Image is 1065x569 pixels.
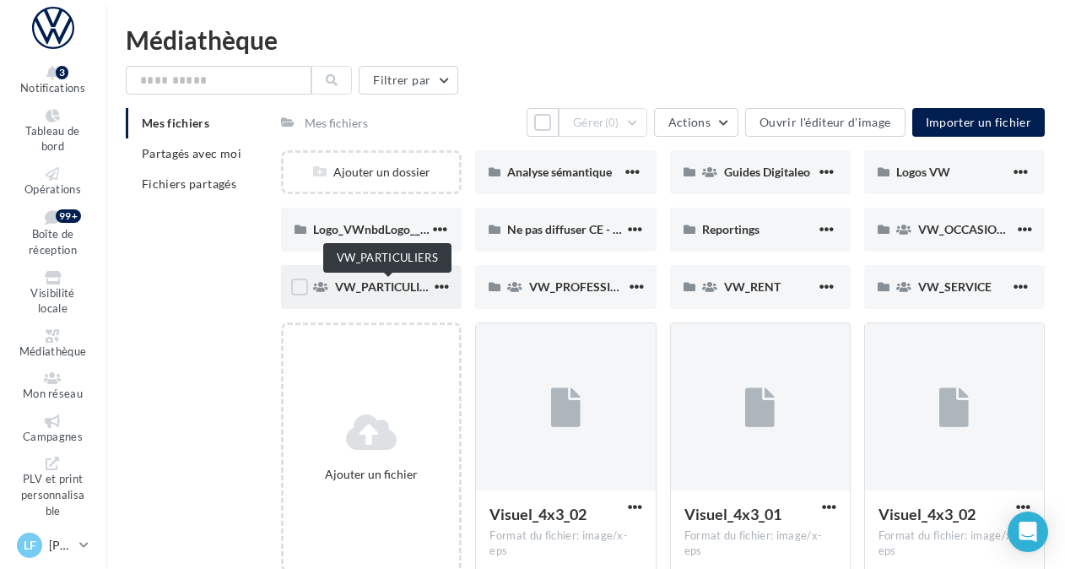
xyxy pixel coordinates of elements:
[702,222,760,236] span: Reportings
[49,537,73,554] p: [PERSON_NAME]
[878,505,976,523] span: Visuel_4x3_02
[25,124,79,154] span: Tableau de bord
[14,368,92,404] a: Mon réseau
[142,146,241,160] span: Partagés avec moi
[14,268,92,319] a: Visibilité locale
[29,228,77,257] span: Boîte de réception
[14,453,92,521] a: PLV et print personnalisable
[21,473,85,518] span: PLV et print personnalisable
[724,165,810,179] span: Guides Digitaleo
[912,108,1046,137] button: Importer un fichier
[23,430,83,443] span: Campagnes
[142,116,209,130] span: Mes fichiers
[335,279,441,294] span: VW_PARTICULIERS
[24,537,36,554] span: LF
[14,62,92,99] button: Notifications 3
[14,106,92,157] a: Tableau de bord
[559,108,647,137] button: Gérer(0)
[684,528,836,559] div: Format du fichier: image/x-eps
[305,115,368,132] div: Mes fichiers
[918,279,992,294] span: VW_SERVICE
[14,529,92,561] a: LF [PERSON_NAME]
[323,243,451,273] div: VW_PARTICULIERS
[284,164,459,181] div: Ajouter un dossier
[529,279,657,294] span: VW_PROFESSIONNELS
[56,209,81,223] div: 99+
[14,164,92,200] a: Opérations
[489,505,587,523] span: Visuel_4x3_02
[19,344,87,358] span: Médiathèque
[56,66,68,79] div: 3
[668,115,711,129] span: Actions
[20,81,85,95] span: Notifications
[23,387,83,400] span: Mon réseau
[605,116,619,129] span: (0)
[1008,512,1048,552] div: Open Intercom Messenger
[290,466,452,483] div: Ajouter un fichier
[878,528,1030,559] div: Format du fichier: image/x-eps
[896,165,950,179] span: Logos VW
[684,505,781,523] span: Visuel_4x3_01
[14,326,92,362] a: Médiathèque
[507,165,612,179] span: Analyse sémantique
[507,222,711,236] span: Ne pas diffuser CE - Vignette operation
[142,176,236,191] span: Fichiers partagés
[313,222,627,236] span: Logo_VWnbdLogo__QUI A MIS DES FICHIERS_Merci_Claire
[359,66,458,95] button: Filtrer par
[14,411,92,447] a: Campagnes
[654,108,738,137] button: Actions
[745,108,905,137] button: Ouvrir l'éditeur d'image
[126,27,1045,52] div: Médiathèque
[926,115,1032,129] span: Importer un fichier
[724,279,781,294] span: VW_RENT
[24,182,81,196] span: Opérations
[489,528,641,559] div: Format du fichier: image/x-eps
[14,206,92,260] a: Boîte de réception 99+
[30,286,74,316] span: Visibilité locale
